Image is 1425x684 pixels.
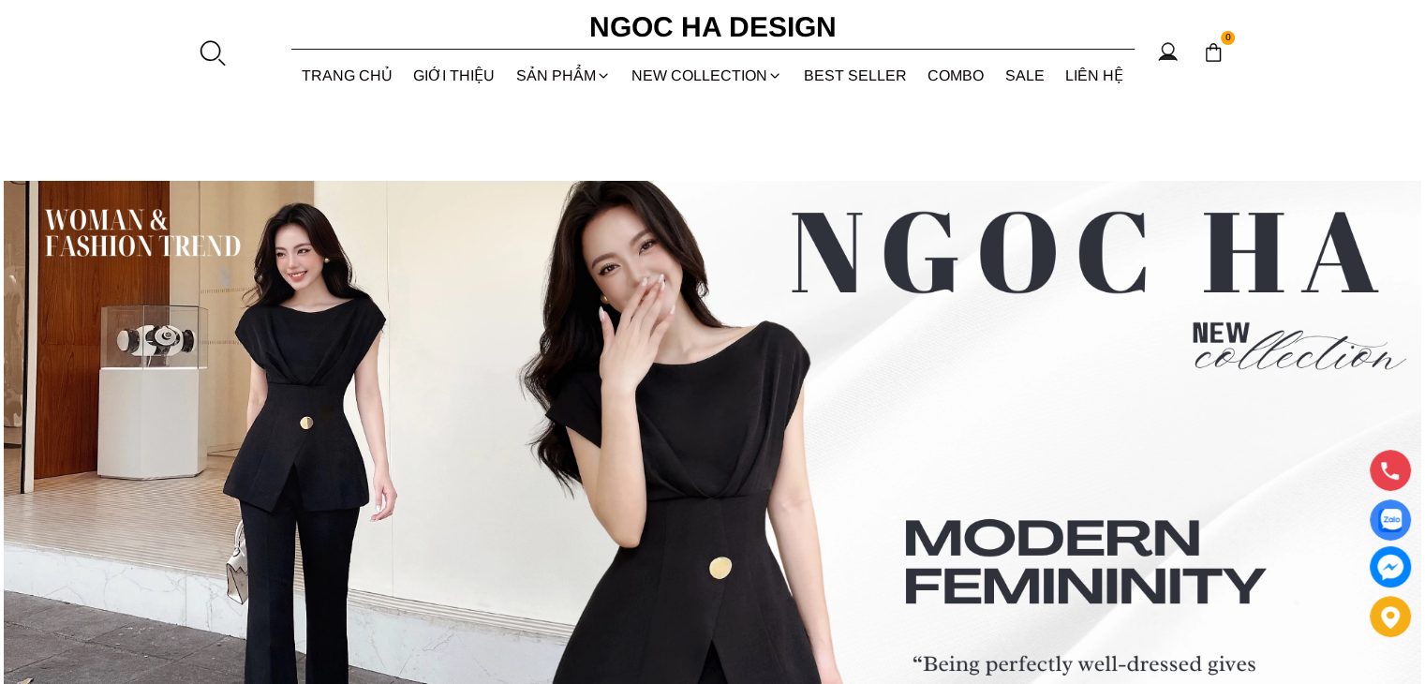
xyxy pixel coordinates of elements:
span: 0 [1221,31,1236,46]
div: SẢN PHẨM [506,51,622,100]
a: LIÊN HỆ [1055,51,1135,100]
a: NEW COLLECTION [621,51,794,100]
a: Ngoc Ha Design [572,5,854,50]
img: img-CART-ICON-ksit0nf1 [1203,42,1224,63]
a: SALE [995,51,1056,100]
a: messenger [1370,546,1411,587]
a: GIỚI THIỆU [403,51,506,100]
a: BEST SELLER [794,51,918,100]
a: Display image [1370,499,1411,541]
a: TRANG CHỦ [291,51,404,100]
img: Display image [1378,509,1402,532]
a: Combo [917,51,995,100]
